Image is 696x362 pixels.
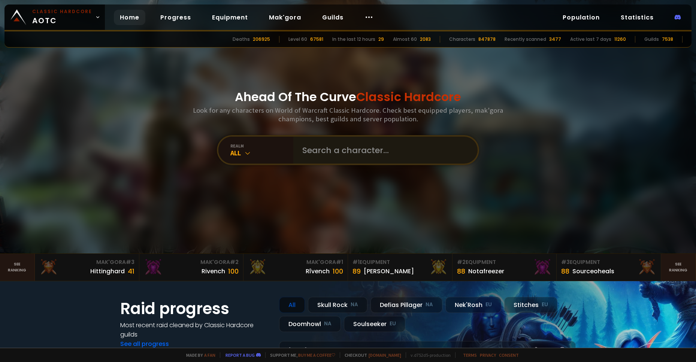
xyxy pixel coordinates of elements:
div: Soulseeker [344,316,405,332]
a: #1Equipment89[PERSON_NAME] [348,254,453,281]
h1: Raid progress [120,297,270,320]
div: Sourceoheals [572,267,614,276]
h3: Look for any characters on World of Warcraft Classic Hardcore. Check best equipped players, mak'g... [190,106,506,123]
span: # 1 [352,258,360,266]
div: Rîvench [306,267,330,276]
a: Guilds [316,10,349,25]
a: [DATE]zgpetri on godDefias Pillager8 /90 [279,341,576,361]
a: Report a bug [226,352,255,358]
span: # 2 [230,258,239,266]
div: Rivench [202,267,225,276]
div: Deaths [233,36,250,43]
div: Mak'Gora [39,258,134,266]
span: Classic Hardcore [356,88,461,105]
span: AOTC [32,8,92,26]
a: Progress [154,10,197,25]
a: Consent [499,352,519,358]
a: Home [114,10,145,25]
a: Buy me a coffee [298,352,335,358]
div: Stitches [504,297,557,313]
a: Mak'gora [263,10,307,25]
span: # 2 [457,258,466,266]
div: Almost 60 [393,36,417,43]
div: 7538 [662,36,673,43]
div: 29 [378,36,384,43]
a: Equipment [206,10,254,25]
div: In the last 12 hours [332,36,375,43]
div: Doomhowl [279,316,341,332]
span: # 1 [336,258,343,266]
div: Characters [449,36,475,43]
div: 89 [352,266,361,276]
a: #3Equipment88Sourceoheals [557,254,661,281]
div: Nek'Rosh [445,297,501,313]
div: 2083 [420,36,431,43]
a: Population [557,10,606,25]
span: Made by [182,352,215,358]
a: a fan [204,352,215,358]
div: All [230,149,293,157]
div: Mak'Gora [144,258,239,266]
small: NA [324,320,332,328]
div: Defias Pillager [370,297,442,313]
div: Active last 7 days [570,36,611,43]
a: Classic HardcoreAOTC [4,4,105,30]
div: 88 [457,266,465,276]
div: Equipment [457,258,552,266]
a: Mak'Gora#1Rîvench100 [243,254,348,281]
small: EU [485,301,492,308]
a: Mak'Gora#3Hittinghard41 [35,254,139,281]
a: #2Equipment88Notafreezer [453,254,557,281]
div: 67581 [310,36,323,43]
span: Checkout [340,352,401,358]
div: 11260 [614,36,626,43]
div: [PERSON_NAME] [364,267,414,276]
div: Hittinghard [90,267,125,276]
input: Search a character... [298,137,469,164]
div: 100 [333,266,343,276]
div: 3477 [549,36,561,43]
div: Recently scanned [505,36,546,43]
div: 847878 [478,36,496,43]
a: [DOMAIN_NAME] [369,352,401,358]
div: 100 [228,266,239,276]
div: Mak'Gora [248,258,343,266]
a: Terms [463,352,477,358]
div: All [279,297,305,313]
div: realm [230,143,293,149]
small: EU [390,320,396,328]
a: Seeranking [661,254,696,281]
div: Guilds [644,36,659,43]
div: Skull Rock [308,297,367,313]
small: Classic Hardcore [32,8,92,15]
span: # 3 [561,258,570,266]
small: EU [542,301,548,308]
div: 41 [128,266,134,276]
a: Statistics [615,10,660,25]
a: Privacy [480,352,496,358]
a: See all progress [120,340,169,348]
div: Notafreezer [468,267,504,276]
div: Equipment [561,258,656,266]
small: NA [426,301,433,308]
h1: Ahead Of The Curve [235,88,461,106]
div: 88 [561,266,569,276]
span: # 3 [126,258,134,266]
div: Equipment [352,258,448,266]
small: NA [351,301,358,308]
a: Mak'Gora#2Rivench100 [139,254,244,281]
h4: Most recent raid cleaned by Classic Hardcore guilds [120,320,270,339]
span: v. d752d5 - production [406,352,451,358]
div: 206925 [253,36,270,43]
span: Support me, [265,352,335,358]
div: Level 60 [288,36,307,43]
